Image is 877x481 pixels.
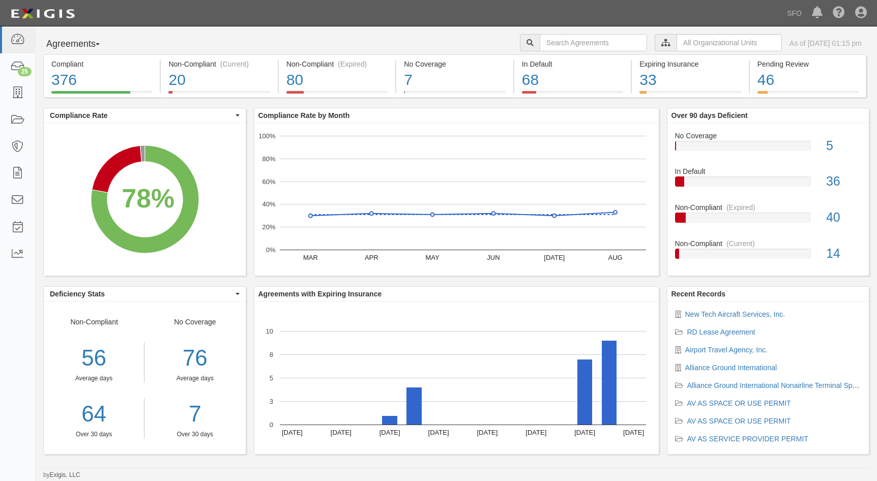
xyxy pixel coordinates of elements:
div: 20 [168,69,270,91]
div: 33 [639,69,741,91]
a: Exigis, LLC [50,471,80,478]
a: AV AS SPACE OR USE PERMIT [687,417,791,425]
span: Deficiency Stats [50,289,233,299]
div: Non-Compliant [667,202,869,213]
text: 20% [262,223,275,231]
a: In Default36 [675,166,862,202]
a: Non-Compliant(Current)20 [161,91,277,99]
text: 5 [269,374,273,382]
svg: A chart. [44,123,246,276]
a: Compliant376 [43,91,160,99]
text: 3 [269,398,273,405]
div: Non-Compliant (Expired) [286,59,388,69]
b: Compliance Rate by Month [258,111,350,119]
div: (Expired) [726,202,755,213]
text: 0 [269,421,273,429]
a: No Coverage7 [396,91,513,99]
a: AV AS SPACE OR USE PERMIT [687,399,791,407]
a: Non-Compliant(Current)14 [675,238,862,267]
div: In Default [667,166,869,176]
text: MAY [425,254,440,261]
div: No Coverage [404,59,505,69]
div: Average days [152,374,238,383]
text: 0% [266,246,275,254]
div: (Expired) [338,59,367,69]
text: APR [364,254,378,261]
text: MAR [303,254,317,261]
a: SFO [782,3,807,23]
div: Average days [44,374,144,383]
div: In Default [522,59,623,69]
a: 64 [44,398,144,430]
small: by [43,471,80,479]
a: Pending Review46 [750,91,866,99]
div: 40 [818,208,869,227]
div: As of [DATE] 01:15 pm [790,38,862,48]
div: Expiring Insurance [639,59,741,69]
svg: A chart. [254,123,659,276]
div: 76 [152,342,238,374]
b: Over 90 days Deficient [671,111,748,119]
text: 100% [258,132,276,140]
a: No Coverage5 [675,131,862,167]
text: [DATE] [330,429,351,436]
div: Over 30 days [44,430,144,439]
text: [DATE] [623,429,644,436]
div: Compliant [51,59,152,69]
div: 78% [122,180,174,218]
text: [DATE] [525,429,546,436]
b: Agreements with Expiring Insurance [258,290,382,298]
a: Non-Compliant(Expired)40 [675,202,862,238]
button: Compliance Rate [44,108,246,123]
div: 5 [818,137,869,155]
a: Airport Travel Agency, Inc. [685,346,768,354]
text: [DATE] [574,429,595,436]
text: [DATE] [428,429,449,436]
div: No Coverage [667,131,869,141]
div: 25 [18,67,32,76]
div: 7 [404,69,505,91]
div: 376 [51,69,152,91]
div: Non-Compliant [44,317,144,439]
div: 56 [44,342,144,374]
svg: A chart. [254,302,659,454]
text: 60% [262,177,275,185]
text: [DATE] [544,254,565,261]
text: 40% [262,200,275,208]
div: 14 [818,245,869,263]
button: Agreements [43,34,120,54]
div: 46 [757,69,858,91]
a: New Tech Aircraft Services, Inc. [685,310,785,318]
a: Non-Compliant(Expired)80 [279,91,395,99]
div: (Current) [220,59,249,69]
a: In Default68 [514,91,631,99]
div: (Current) [726,238,755,249]
i: Help Center - Complianz [833,7,845,19]
div: Pending Review [757,59,858,69]
text: 80% [262,155,275,163]
a: 7 [152,398,238,430]
div: 36 [818,172,869,191]
img: logo-5460c22ac91f19d4615b14bd174203de0afe785f0fc80cf4dbbc73dc1793850b.png [8,5,78,23]
div: No Coverage [144,317,245,439]
text: [DATE] [477,429,498,436]
input: All Organizational Units [677,34,782,51]
div: 68 [522,69,623,91]
text: 8 [269,351,273,358]
div: 80 [286,69,388,91]
text: 10 [266,327,273,335]
div: Over 30 days [152,430,238,439]
div: Non-Compliant (Current) [168,59,270,69]
button: Deficiency Stats [44,287,246,301]
div: Non-Compliant [667,238,869,249]
a: Alliance Ground International [685,364,777,372]
text: [DATE] [281,429,302,436]
b: Recent Records [671,290,726,298]
text: AUG [608,254,622,261]
input: Search Agreements [540,34,647,51]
